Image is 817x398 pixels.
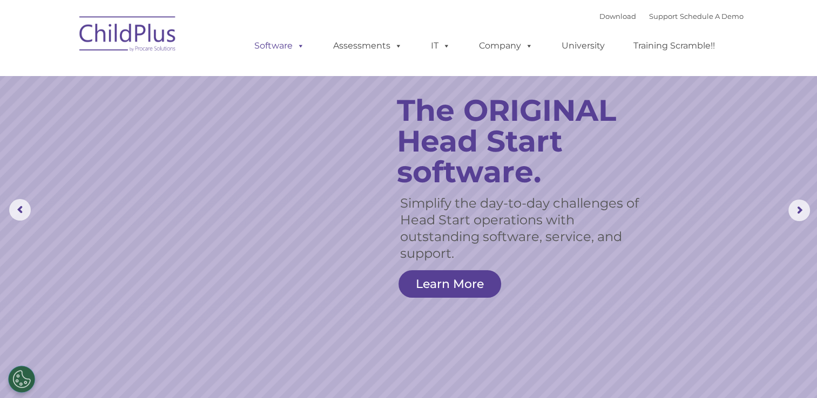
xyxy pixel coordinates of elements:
a: IT [420,35,461,57]
a: Company [468,35,544,57]
a: Training Scramble!! [623,35,726,57]
span: Phone number [150,115,196,123]
rs-layer: Simplify the day-to-day challenges of Head Start operations with outstanding software, service, a... [400,195,639,262]
a: Download [599,12,636,20]
rs-layer: The ORIGINAL Head Start software. [397,95,652,187]
a: Support [649,12,678,20]
img: ChildPlus by Procare Solutions [74,9,182,63]
a: Assessments [322,35,413,57]
button: Cookies Settings [8,366,35,393]
a: Learn More [399,270,501,298]
a: Software [244,35,315,57]
a: University [551,35,616,57]
font: | [599,12,744,20]
span: Last name [150,71,183,79]
a: Schedule A Demo [680,12,744,20]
